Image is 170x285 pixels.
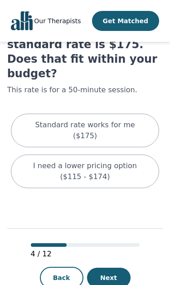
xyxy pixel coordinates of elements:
[7,85,163,95] p: This rate is for a 50-minute session.
[34,15,81,26] a: Our Therapists
[11,11,33,30] img: alli logo
[31,249,140,260] p: 4 / 12
[22,120,148,141] p: Standard rate works for me ($175)
[7,23,163,81] h1: Our associate therapist's standard rate is $175. Does that fit within your budget?
[22,160,148,182] p: I need a lower pricing option ($115 - $174)
[92,11,159,31] button: Get Matched
[34,17,81,25] span: Our Therapists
